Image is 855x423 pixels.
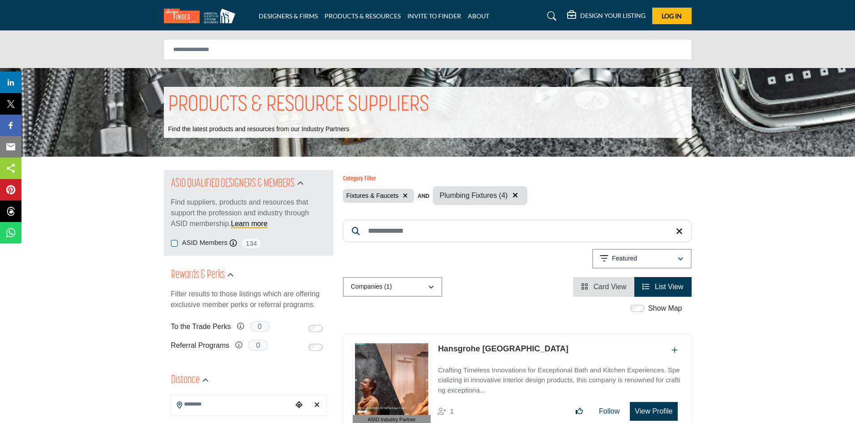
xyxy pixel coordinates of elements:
button: Companies (1) [343,277,442,297]
button: Follow [593,402,625,420]
p: Hansgrohe USA [438,343,568,355]
b: AND [418,193,429,199]
label: Show Map [648,303,682,314]
a: Search [539,9,562,23]
span: Log In [662,12,682,20]
a: ABOUT [468,12,489,20]
input: Search Solutions [164,39,692,60]
button: Log In [652,8,692,24]
p: Companies (1) [351,282,392,291]
h6: Category Filter [343,175,527,183]
h2: Rewards & Perks [171,267,225,283]
h5: DESIGN YOUR LISTING [580,12,646,20]
h2: Distance [171,372,200,389]
button: Like listing [570,402,589,420]
a: PRODUCTS & RESOURCES [325,12,401,20]
button: Featured [592,249,692,269]
p: Crafting Timeless Innovations for Exceptional Bath and Kitchen Experiences. Specializing in innov... [438,365,682,396]
span: Plumbing Fixtures (4) [440,192,508,199]
a: Hansgrohe [GEOGRAPHIC_DATA] [438,344,568,353]
p: Find suppliers, products and resources that support the profession and industry through ASID memb... [171,197,326,229]
h1: PRODUCTS & RESOURCE SUPPLIERS [168,91,429,119]
div: DESIGN YOUR LISTING [567,11,646,21]
p: Filter results to those listings which are offering exclusive member perks or referral programs. [171,289,326,310]
li: List View [634,277,691,297]
div: Followers [438,406,453,417]
input: Switch to To the Trade Perks [308,325,323,332]
input: Search Keyword [343,220,692,242]
label: To the Trade Perks [171,319,231,334]
h2: ASID QUALIFIED DESIGNERS & MEMBERS [171,176,295,192]
a: INVITE TO FINDER [407,12,461,20]
p: Find the latest products and resources from our Industry Partners [168,125,350,134]
label: Referral Programs [171,338,230,353]
span: 0 [250,321,270,332]
a: Add To List [671,346,678,354]
button: View Profile [630,402,677,421]
input: Switch to Referral Programs [308,344,323,351]
div: Choose your current location [292,396,306,415]
span: 0 [248,340,268,351]
label: ASID Members [182,238,228,248]
a: View List [642,283,683,291]
input: ASID Members checkbox [171,240,178,247]
a: DESIGNERS & FIRMS [259,12,318,20]
img: Hansgrohe USA [353,343,431,415]
p: Featured [612,254,637,263]
div: Clear search location [310,396,324,415]
a: Crafting Timeless Innovations for Exceptional Bath and Kitchen Experiences. Specializing in innov... [438,360,682,396]
li: Card View [573,277,634,297]
span: List View [655,283,684,291]
a: Learn more [231,220,268,227]
a: View Card [581,283,626,291]
span: 134 [241,238,261,249]
span: Fixtures & Faucets [346,192,399,199]
span: 1 [450,407,453,415]
img: Site Logo [164,9,240,23]
span: Card View [594,283,627,291]
input: Search Location [171,396,292,413]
